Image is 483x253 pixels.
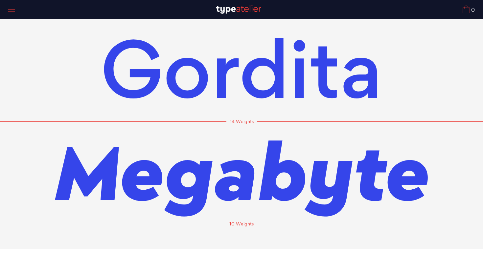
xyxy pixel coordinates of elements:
span: 0 [470,8,475,13]
a: Megabyte [54,130,429,215]
img: Cart_Icon.svg [463,6,470,13]
a: 0 [463,6,475,13]
a: Gordita [101,28,382,113]
img: TA_Logo.svg [216,5,261,14]
span: Gordita [101,15,382,125]
span: Megabyte [54,121,429,224]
